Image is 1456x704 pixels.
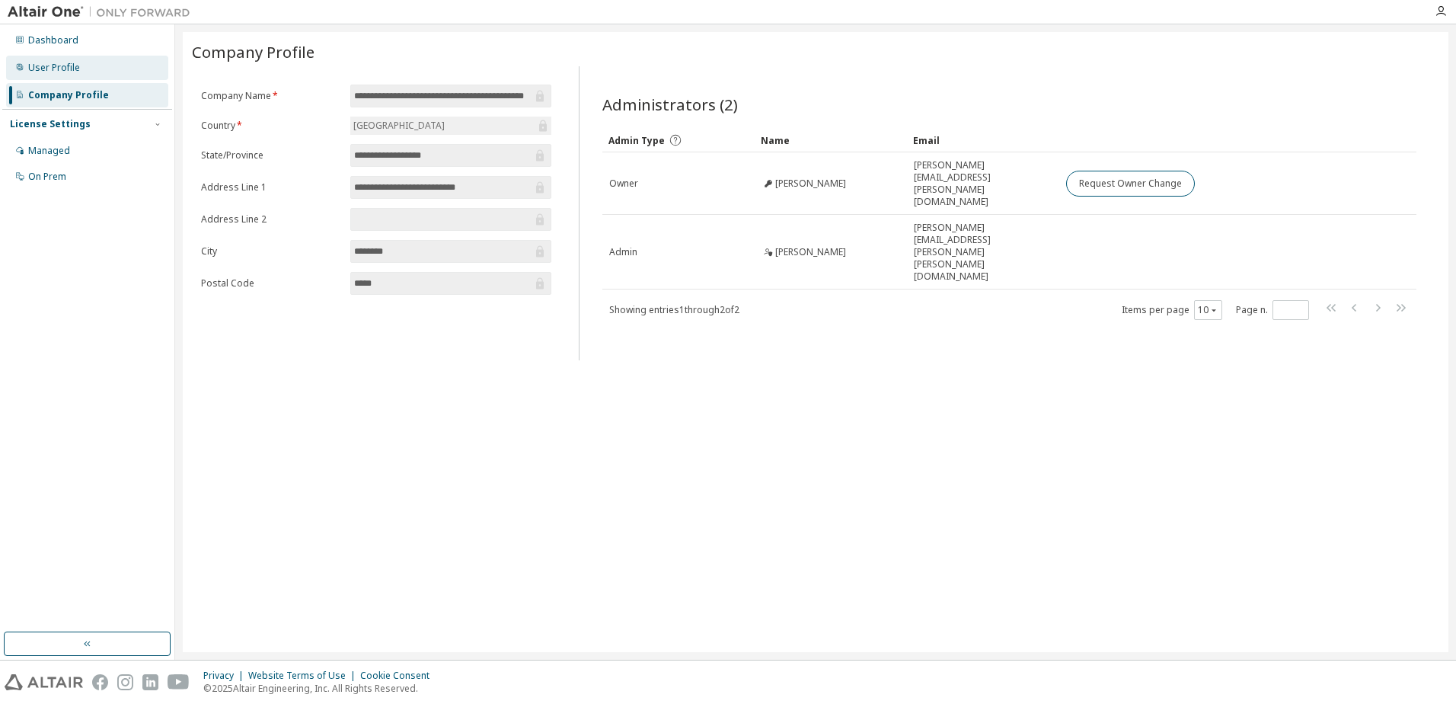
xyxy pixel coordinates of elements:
[1122,300,1222,320] span: Items per page
[201,213,341,226] label: Address Line 2
[10,118,91,130] div: License Settings
[201,90,341,102] label: Company Name
[351,117,447,134] div: [GEOGRAPHIC_DATA]
[28,171,66,183] div: On Prem
[28,34,78,46] div: Dashboard
[1066,171,1195,197] button: Request Owner Change
[609,246,637,258] span: Admin
[602,94,738,115] span: Administrators (2)
[5,674,83,690] img: altair_logo.svg
[201,245,341,258] label: City
[192,41,315,62] span: Company Profile
[775,246,846,258] span: [PERSON_NAME]
[8,5,198,20] img: Altair One
[914,222,1052,283] span: [PERSON_NAME][EMAIL_ADDRESS][PERSON_NAME][PERSON_NAME][DOMAIN_NAME]
[775,178,846,190] span: [PERSON_NAME]
[168,674,190,690] img: youtube.svg
[142,674,158,690] img: linkedin.svg
[201,181,341,194] label: Address Line 1
[203,682,439,695] p: © 2025 Altair Engineering, Inc. All Rights Reserved.
[761,128,901,152] div: Name
[913,128,1053,152] div: Email
[28,62,80,74] div: User Profile
[914,159,1052,208] span: [PERSON_NAME][EMAIL_ADDRESS][PERSON_NAME][DOMAIN_NAME]
[1198,304,1218,316] button: 10
[608,134,665,147] span: Admin Type
[28,145,70,157] div: Managed
[360,670,439,682] div: Cookie Consent
[92,674,108,690] img: facebook.svg
[248,670,360,682] div: Website Terms of Use
[117,674,133,690] img: instagram.svg
[201,149,341,162] label: State/Province
[201,277,341,290] label: Postal Code
[609,178,638,190] span: Owner
[28,89,109,101] div: Company Profile
[1236,300,1309,320] span: Page n.
[203,670,248,682] div: Privacy
[201,120,341,132] label: Country
[350,117,551,135] div: [GEOGRAPHIC_DATA]
[609,303,739,316] span: Showing entries 1 through 2 of 2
